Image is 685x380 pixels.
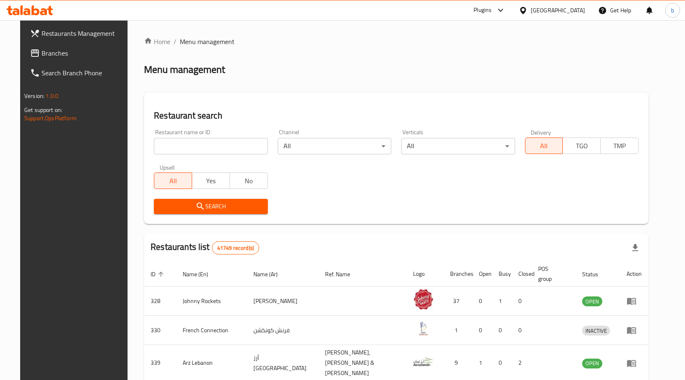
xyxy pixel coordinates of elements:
[144,63,225,76] h2: Menu management
[582,296,602,306] div: OPEN
[627,296,642,306] div: Menu
[444,316,472,345] td: 1
[582,269,609,279] span: Status
[413,318,434,339] img: French Connection
[625,238,645,258] div: Export file
[42,68,128,78] span: Search Branch Phone
[492,261,512,287] th: Busy
[531,6,585,15] div: [GEOGRAPHIC_DATA]
[247,316,318,345] td: فرنش كونكشن
[472,316,492,345] td: 0
[512,287,532,316] td: 0
[582,297,602,306] span: OPEN
[531,129,551,135] label: Delivery
[413,289,434,310] img: Johnny Rockets
[600,138,639,154] button: TMP
[253,269,288,279] span: Name (Ar)
[406,261,444,287] th: Logo
[620,261,648,287] th: Action
[154,110,639,122] h2: Restaurant search
[627,325,642,335] div: Menu
[444,261,472,287] th: Branches
[671,6,674,15] span: b
[23,43,135,63] a: Branches
[212,244,259,252] span: 41749 record(s)
[582,326,610,336] div: INACTIVE
[160,201,261,212] span: Search
[413,351,434,372] img: Arz Lebanon
[444,287,472,316] td: 37
[325,269,361,279] span: Ref. Name
[582,326,610,336] span: INACTIVE
[183,269,219,279] span: Name (En)
[566,140,597,152] span: TGO
[472,261,492,287] th: Open
[233,175,265,187] span: No
[492,316,512,345] td: 0
[42,48,128,58] span: Branches
[154,199,267,214] button: Search
[154,173,192,189] button: All
[492,287,512,316] td: 1
[158,175,189,187] span: All
[144,37,648,47] nav: breadcrumb
[401,138,515,154] div: All
[180,37,235,47] span: Menu management
[176,287,247,316] td: Johnny Rockets
[562,138,601,154] button: TGO
[195,175,227,187] span: Yes
[538,264,566,284] span: POS group
[144,37,170,47] a: Home
[247,287,318,316] td: [PERSON_NAME]
[42,28,128,38] span: Restaurants Management
[154,138,267,154] input: Search for restaurant name or ID..
[23,63,135,83] a: Search Branch Phone
[529,140,560,152] span: All
[24,105,62,115] span: Get support on:
[230,173,268,189] button: No
[176,316,247,345] td: French Connection
[512,261,532,287] th: Closed
[24,113,77,124] a: Support.OpsPlatform
[24,91,44,101] span: Version:
[627,358,642,368] div: Menu
[474,5,492,15] div: Plugins
[525,138,563,154] button: All
[144,316,176,345] td: 330
[151,241,259,254] h2: Restaurants list
[23,23,135,43] a: Restaurants Management
[160,164,175,170] label: Upsell
[174,37,176,47] li: /
[192,173,230,189] button: Yes
[212,241,259,254] div: Total records count
[512,316,532,345] td: 0
[144,287,176,316] td: 328
[278,138,391,154] div: All
[46,91,58,101] span: 1.0.0
[472,287,492,316] td: 0
[151,269,166,279] span: ID
[604,140,635,152] span: TMP
[582,359,602,368] span: OPEN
